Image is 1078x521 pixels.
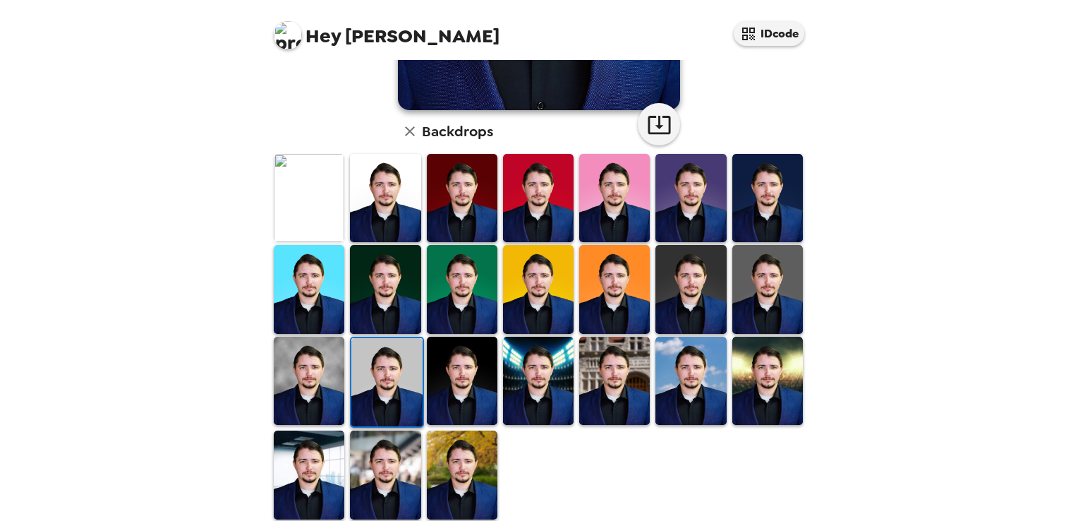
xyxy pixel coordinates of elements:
img: profile pic [274,21,302,49]
button: IDcode [734,21,804,46]
span: [PERSON_NAME] [274,14,499,46]
h6: Backdrops [422,120,493,143]
span: Hey [305,23,341,49]
img: Original [274,154,344,242]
